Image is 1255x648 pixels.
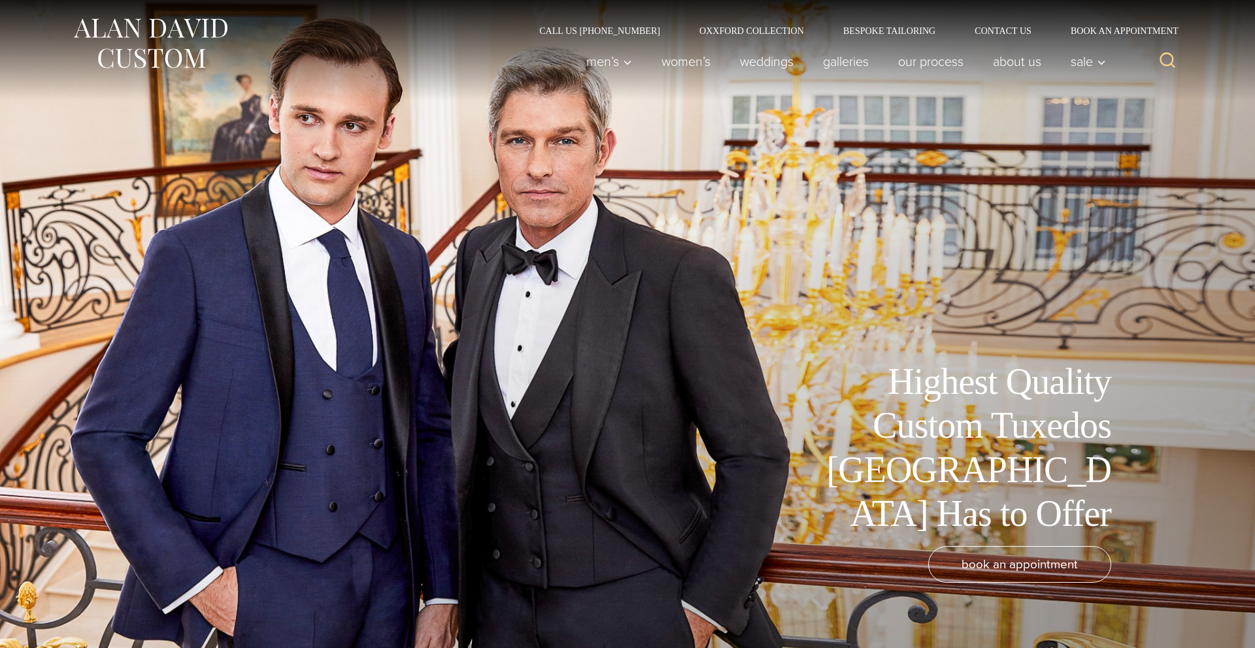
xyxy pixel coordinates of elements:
[1152,46,1183,77] button: View Search Form
[884,48,979,74] a: Our Process
[520,26,680,35] a: Call Us [PHONE_NUMBER]
[979,48,1056,74] a: About Us
[817,360,1111,536] h1: Highest Quality Custom Tuxedos [GEOGRAPHIC_DATA] Has to Offer
[1051,26,1183,35] a: Book an Appointment
[809,48,884,74] a: Galleries
[1071,55,1106,68] span: Sale
[962,555,1078,574] span: book an appointment
[647,48,726,74] a: Women’s
[928,546,1111,583] a: book an appointment
[726,48,809,74] a: weddings
[572,48,1113,74] nav: Primary Navigation
[955,26,1051,35] a: Contact Us
[586,55,632,68] span: Men’s
[72,14,229,73] img: Alan David Custom
[680,26,824,35] a: Oxxford Collection
[824,26,955,35] a: Bespoke Tailoring
[520,26,1183,35] nav: Secondary Navigation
